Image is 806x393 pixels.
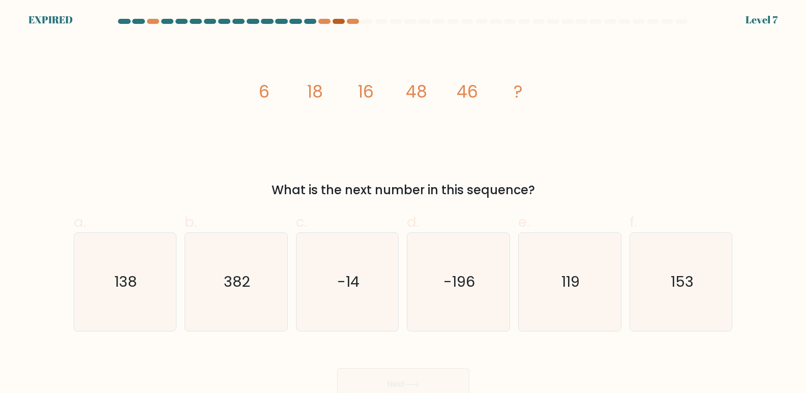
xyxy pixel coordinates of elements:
[630,212,637,232] span: f.
[514,80,523,104] tspan: ?
[518,212,529,232] span: e.
[444,272,475,292] text: -196
[74,212,86,232] span: a.
[185,212,197,232] span: b.
[357,80,373,104] tspan: 16
[457,80,478,104] tspan: 46
[307,80,322,104] tspan: 18
[406,80,427,104] tspan: 48
[745,12,778,27] div: Level 7
[671,272,694,292] text: 153
[561,272,580,292] text: 119
[296,212,307,232] span: c.
[258,80,269,104] tspan: 6
[80,181,727,199] div: What is the next number in this sequence?
[115,272,137,292] text: 138
[337,272,360,292] text: -14
[407,212,419,232] span: d.
[28,12,73,27] div: EXPIRED
[224,272,250,292] text: 382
